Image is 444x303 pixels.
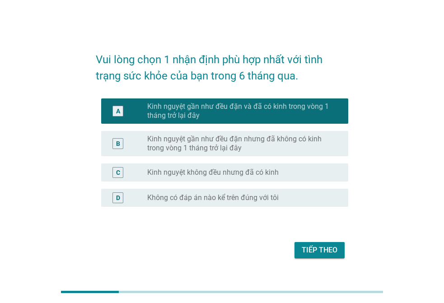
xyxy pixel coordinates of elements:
label: Không có đáp án nào kể trên đúng với tôi [147,193,279,202]
div: D [116,193,120,202]
div: C [116,168,120,177]
label: Kinh nguyệt gần như đều đặn và đã có kinh trong vòng 1 tháng trở lại đây [147,102,334,120]
button: Tiếp theo [294,242,345,258]
h2: Vui lòng chọn 1 nhận định phù hợp nhất với tình trạng sức khỏe của bạn trong 6 tháng qua. [96,42,348,84]
div: B [116,139,120,148]
div: Tiếp theo [302,245,337,256]
label: Kinh nguyệt không đều nhưng đã có kinh [147,168,279,177]
label: Kinh nguyệt gần như đều đặn nhưng đã không có kinh trong vòng 1 tháng trở lại đây [147,135,334,153]
div: A [116,106,120,116]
